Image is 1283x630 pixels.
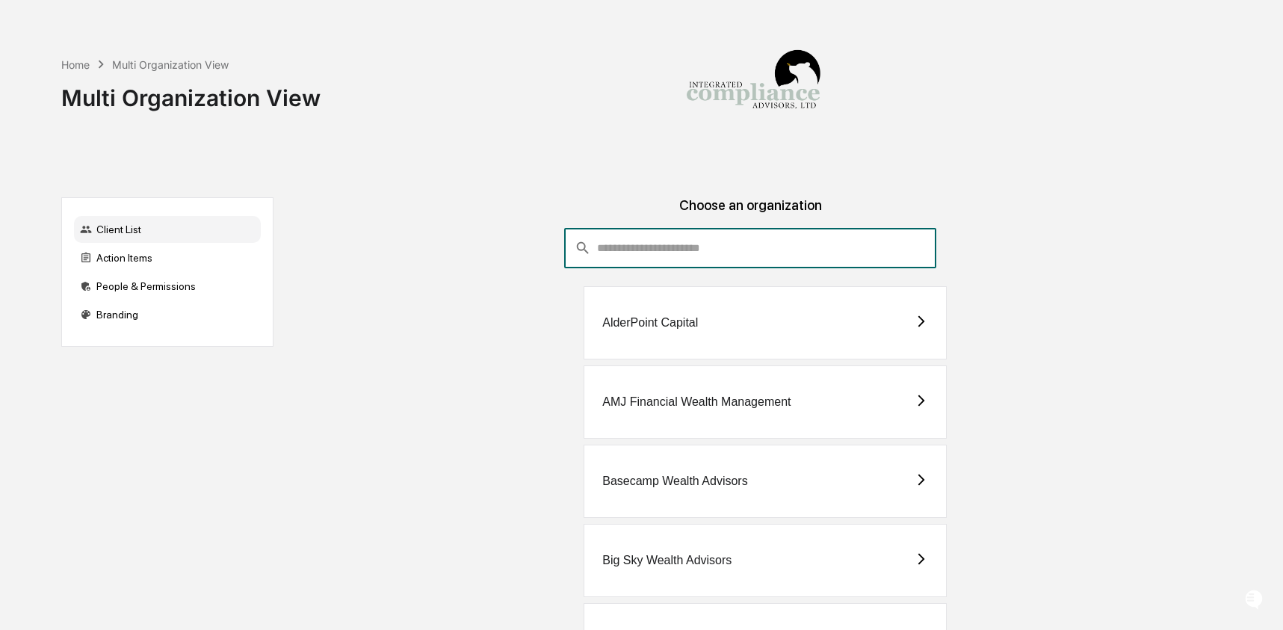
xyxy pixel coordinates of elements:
div: AMJ Financial Wealth Management [602,395,791,409]
div: Branding [74,301,261,328]
div: Choose an organization [285,197,1216,228]
div: People & Permissions [74,273,261,300]
div: Home [61,58,90,71]
div: Multi Organization View [61,72,321,111]
iframe: Open customer support [1235,581,1276,621]
img: Integrated Compliance Advisors [678,12,828,161]
div: AlderPoint Capital [602,316,698,330]
div: consultant-dashboard__filter-organizations-search-bar [564,228,936,268]
div: Basecamp Wealth Advisors [602,475,747,488]
div: Multi Organization View [112,58,229,71]
span: Pylon [149,253,181,265]
div: Action Items [74,244,261,271]
div: Big Sky Wealth Advisors [602,554,732,567]
div: Client List [74,216,261,243]
a: Powered byPylon [105,253,181,265]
